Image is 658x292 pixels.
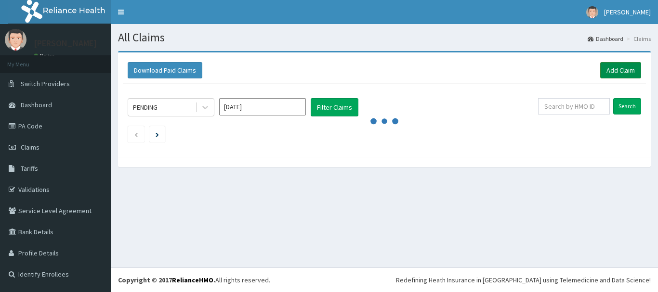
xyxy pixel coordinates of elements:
a: Online [34,52,57,59]
span: Tariffs [21,164,38,173]
img: User Image [5,29,26,51]
a: RelianceHMO [172,276,213,284]
input: Search by HMO ID [538,98,610,114]
footer: All rights reserved. [111,267,658,292]
img: User Image [586,6,598,18]
span: Claims [21,143,39,152]
li: Claims [624,35,651,43]
span: Dashboard [21,101,52,109]
button: Download Paid Claims [128,62,202,78]
a: Next page [156,130,159,139]
svg: audio-loading [370,107,399,136]
input: Search [613,98,641,114]
p: [PERSON_NAME] [34,39,97,48]
span: Switch Providers [21,79,70,88]
a: Add Claim [600,62,641,78]
a: Previous page [134,130,138,139]
h1: All Claims [118,31,651,44]
div: Redefining Heath Insurance in [GEOGRAPHIC_DATA] using Telemedicine and Data Science! [396,275,651,285]
div: PENDING [133,102,158,112]
a: Dashboard [588,35,623,43]
strong: Copyright © 2017 . [118,276,215,284]
button: Filter Claims [311,98,358,116]
input: Select Month and Year [219,98,306,115]
span: [PERSON_NAME] [604,8,651,16]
